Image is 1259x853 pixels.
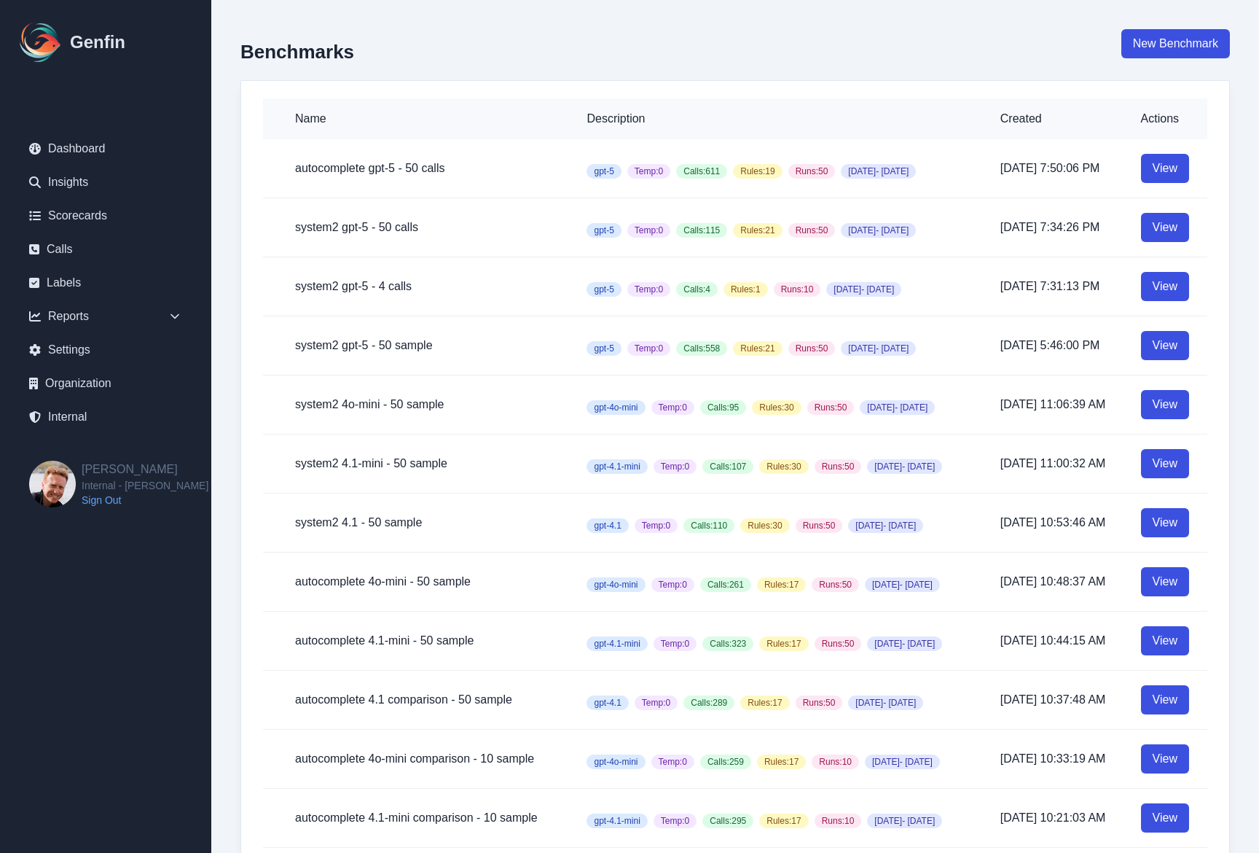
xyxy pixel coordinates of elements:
[295,396,563,413] h5: system2 4o-mini - 50 sample
[752,400,801,415] span: Rules: 30
[82,478,208,493] span: Internal - [PERSON_NAME]
[807,400,855,415] span: Runs: 50
[700,577,751,592] span: Calls: 261
[1000,809,1118,827] p: [DATE] 10:21:03 AM
[587,755,645,769] span: gpt-4o-mini
[733,223,782,238] span: Rules: 21
[295,632,563,650] h5: autocomplete 4.1-mini - 50 sample
[17,369,194,398] a: Organization
[651,400,694,415] span: Temp: 0
[1141,272,1189,301] a: View
[676,341,727,356] span: Calls: 558
[587,400,645,415] span: gpt-4o-mini
[1141,685,1189,714] a: View
[295,160,563,177] h5: autocomplete gpt-5 - 50 calls
[757,577,806,592] span: Rules: 17
[796,518,843,533] span: Runs: 50
[627,164,670,179] span: Temp: 0
[1000,573,1118,591] p: [DATE] 10:48:37 AM
[848,696,923,710] span: [DATE] - [DATE]
[733,164,782,179] span: Rules: 19
[700,400,746,415] span: Calls: 95
[841,341,916,356] span: [DATE] - [DATE]
[70,31,125,54] h1: Genfin
[676,282,718,297] span: Calls: 4
[295,278,563,295] h5: system2 gpt-5 - 4 calls
[17,268,194,297] a: Labels
[1000,691,1118,709] p: [DATE] 10:37:48 AM
[740,518,789,533] span: Rules: 30
[295,514,563,531] h5: system2 4.1 - 50 sample
[587,636,647,651] span: gpt-4.1-mini
[587,223,621,238] span: gpt-5
[587,518,628,533] span: gpt-4.1
[812,577,859,592] span: Runs: 50
[17,19,64,66] img: Logo
[1000,750,1118,768] p: [DATE] 10:33:19 AM
[587,459,647,474] span: gpt-4.1-mini
[1141,154,1189,183] a: View
[826,282,901,297] span: [DATE] - [DATE]
[295,750,563,768] h5: autocomplete 4o-mini comparison - 10 sample
[82,461,208,478] h2: [PERSON_NAME]
[733,341,782,356] span: Rules: 21
[627,282,670,297] span: Temp: 0
[82,493,208,507] a: Sign Out
[841,223,916,238] span: [DATE] - [DATE]
[989,98,1129,139] th: Created
[702,636,753,651] span: Calls: 323
[295,809,563,827] h5: autocomplete 4.1-mini comparison - 10 sample
[867,459,942,474] span: [DATE] - [DATE]
[1000,514,1118,531] p: [DATE] 10:53:46 AM
[1141,449,1189,478] a: View
[676,223,727,238] span: Calls: 115
[702,459,753,474] span: Calls: 107
[759,814,808,828] span: Rules: 17
[860,400,935,415] span: [DATE] - [DATE]
[17,201,194,230] a: Scorecards
[263,98,575,139] th: Name
[295,455,563,472] h5: system2 4.1-mini - 50 sample
[723,282,768,297] span: Rules: 1
[1141,331,1189,360] a: View
[1000,219,1118,236] p: [DATE] 7:34:26 PM
[759,636,808,651] span: Rules: 17
[587,577,645,592] span: gpt-4o-mini
[788,341,836,356] span: Runs: 50
[848,518,923,533] span: [DATE] - [DATE]
[865,755,940,769] span: [DATE] - [DATE]
[587,696,628,710] span: gpt-4.1
[1141,626,1189,655] a: View
[815,459,862,474] span: Runs: 50
[587,164,621,179] span: gpt-5
[757,755,806,769] span: Rules: 17
[700,755,751,769] span: Calls: 259
[635,518,678,533] span: Temp: 0
[635,696,678,710] span: Temp: 0
[587,282,621,297] span: gpt-5
[841,164,916,179] span: [DATE] - [DATE]
[17,134,194,163] a: Dashboard
[654,814,697,828] span: Temp: 0
[627,341,670,356] span: Temp: 0
[17,235,194,264] a: Calls
[1000,455,1118,472] p: [DATE] 11:00:32 AM
[654,459,697,474] span: Temp: 0
[651,755,694,769] span: Temp: 0
[1000,632,1118,650] p: [DATE] 10:44:15 AM
[17,335,194,365] a: Settings
[1141,567,1189,596] a: View
[788,223,836,238] span: Runs: 50
[683,518,734,533] span: Calls: 110
[295,219,563,236] h5: system2 gpt-5 - 50 calls
[867,814,942,828] span: [DATE] - [DATE]
[17,168,194,197] a: Insights
[240,41,354,63] h2: Benchmarks
[1141,744,1189,774] a: View
[1141,803,1189,833] a: View
[788,164,836,179] span: Runs: 50
[774,282,821,297] span: Runs: 10
[627,223,670,238] span: Temp: 0
[295,573,563,591] h5: autocomplete 4o-mini - 50 sample
[740,696,789,710] span: Rules: 17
